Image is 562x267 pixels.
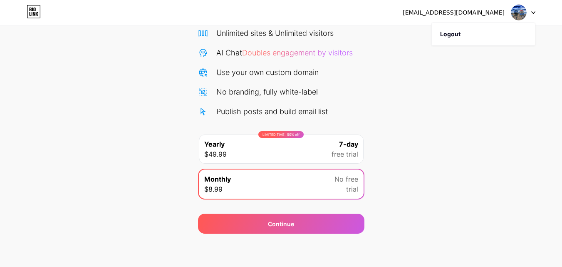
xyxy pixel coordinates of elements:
[258,131,304,138] div: LIMITED TIME : 50% off
[204,174,231,184] span: Monthly
[432,23,535,45] li: Logout
[242,48,353,57] span: Doubles engagement by visitors
[511,5,527,20] img: amtraknearme
[332,149,358,159] span: free trial
[204,149,227,159] span: $49.99
[216,67,319,78] div: Use your own custom domain
[403,8,505,17] div: [EMAIL_ADDRESS][DOMAIN_NAME]
[334,174,358,184] span: No free
[346,184,358,194] span: trial
[339,139,358,149] span: 7-day
[268,220,294,228] div: Continue
[204,184,223,194] span: $8.99
[216,27,334,39] div: Unlimited sites & Unlimited visitors
[216,86,318,97] div: No branding, fully white-label
[216,47,353,58] div: AI Chat
[204,139,225,149] span: Yearly
[216,106,328,117] div: Publish posts and build email list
